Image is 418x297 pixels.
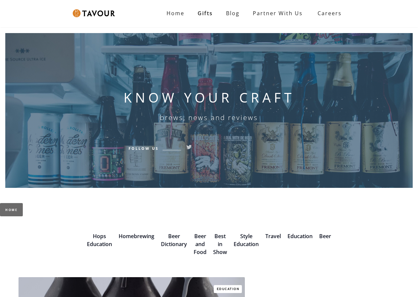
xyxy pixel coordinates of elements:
a: Education [287,233,313,240]
a: Style Education [234,233,259,248]
a: Beer and Food [194,233,207,256]
h6: Follow Us [129,145,159,151]
a: Homebrewing [119,233,154,240]
strong: Careers [318,7,342,20]
a: Hops Education [87,233,112,248]
a: Best in Show [213,233,227,256]
strong: Home [167,10,184,17]
a: Blog [219,7,246,20]
a: Careers [309,4,347,22]
a: Education [214,285,242,293]
h1: KNOW YOUR CRAFT [124,90,295,106]
a: Home [160,7,191,20]
a: Gifts [191,7,219,20]
a: Travel [265,233,281,240]
h6: brews, news and reviews [160,113,258,121]
a: Partner with Us [246,7,309,20]
a: Beer Dictionary [161,233,187,248]
a: Beer [319,233,331,240]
